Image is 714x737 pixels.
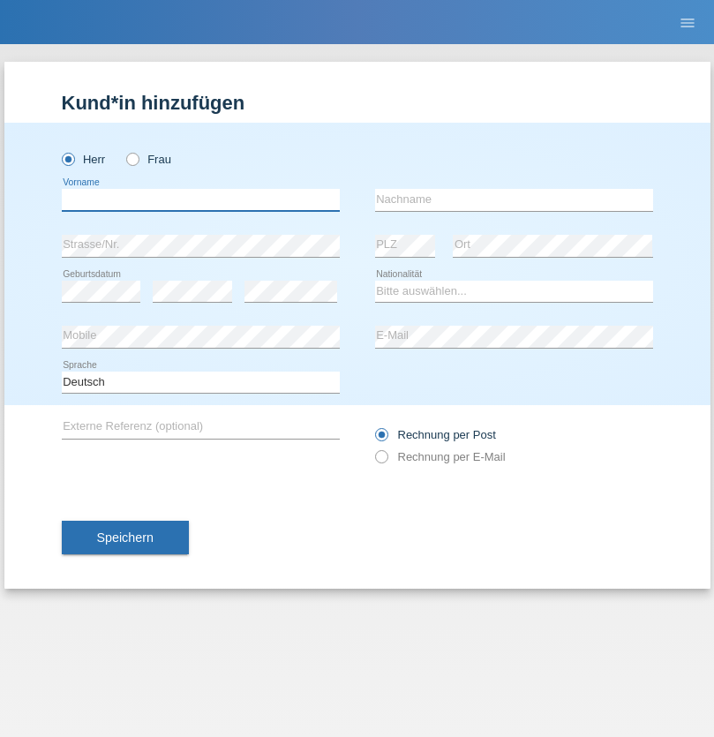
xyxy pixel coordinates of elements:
a: menu [670,17,705,27]
input: Frau [126,153,138,164]
label: Rechnung per Post [375,428,496,441]
input: Rechnung per Post [375,428,387,450]
input: Rechnung per E-Mail [375,450,387,472]
input: Herr [62,153,73,164]
label: Rechnung per E-Mail [375,450,506,463]
span: Speichern [97,530,154,545]
button: Speichern [62,521,189,554]
h1: Kund*in hinzufügen [62,92,653,114]
label: Herr [62,153,106,166]
label: Frau [126,153,171,166]
i: menu [679,14,696,32]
